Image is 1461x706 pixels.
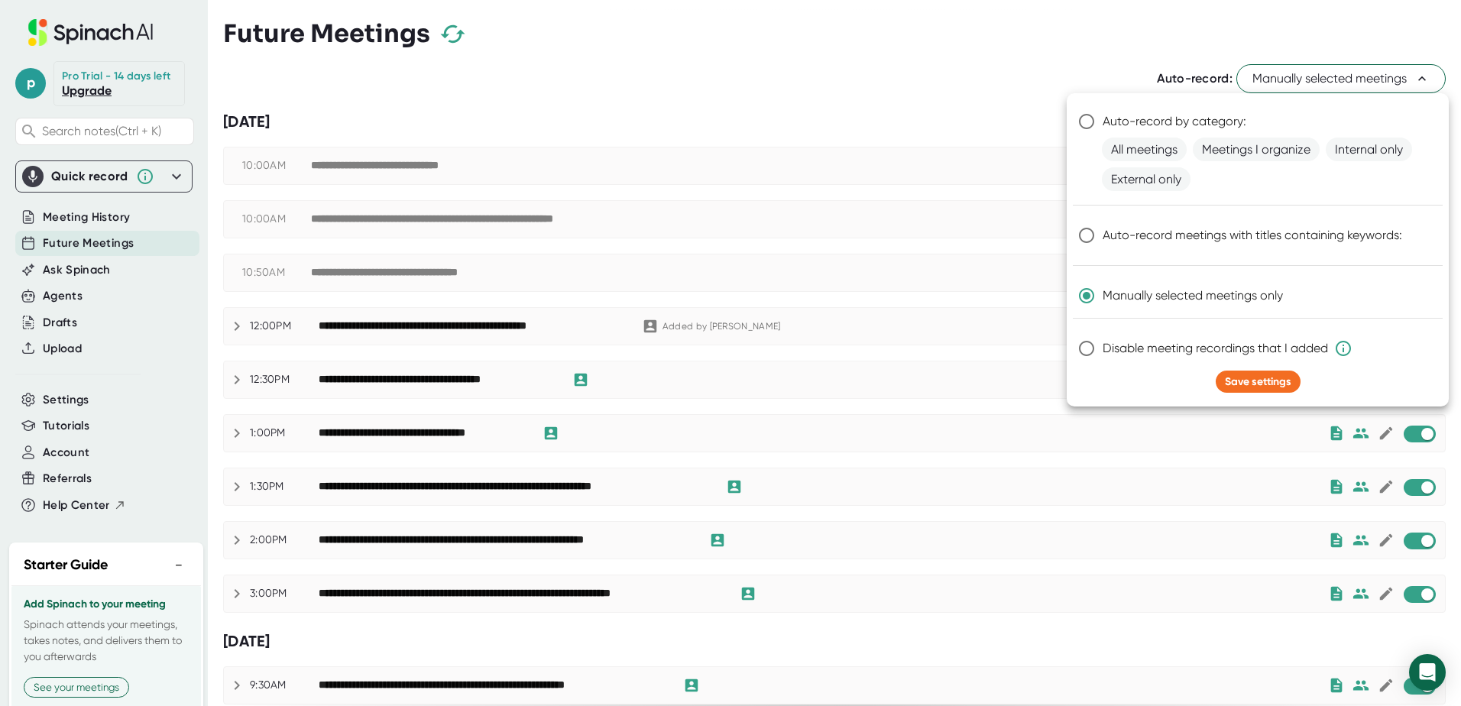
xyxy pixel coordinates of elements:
[1225,375,1291,388] span: Save settings
[1103,339,1352,358] span: Disable meeting recordings that I added
[1409,654,1446,691] div: Open Intercom Messenger
[1103,226,1402,245] span: Auto-record meetings with titles containing keywords:
[1103,112,1246,131] span: Auto-record by category:
[1102,167,1191,191] span: External only
[1326,138,1412,161] span: Internal only
[1102,138,1187,161] span: All meetings
[1216,371,1301,393] button: Save settings
[1103,287,1283,305] span: Manually selected meetings only
[1193,138,1320,161] span: Meetings I organize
